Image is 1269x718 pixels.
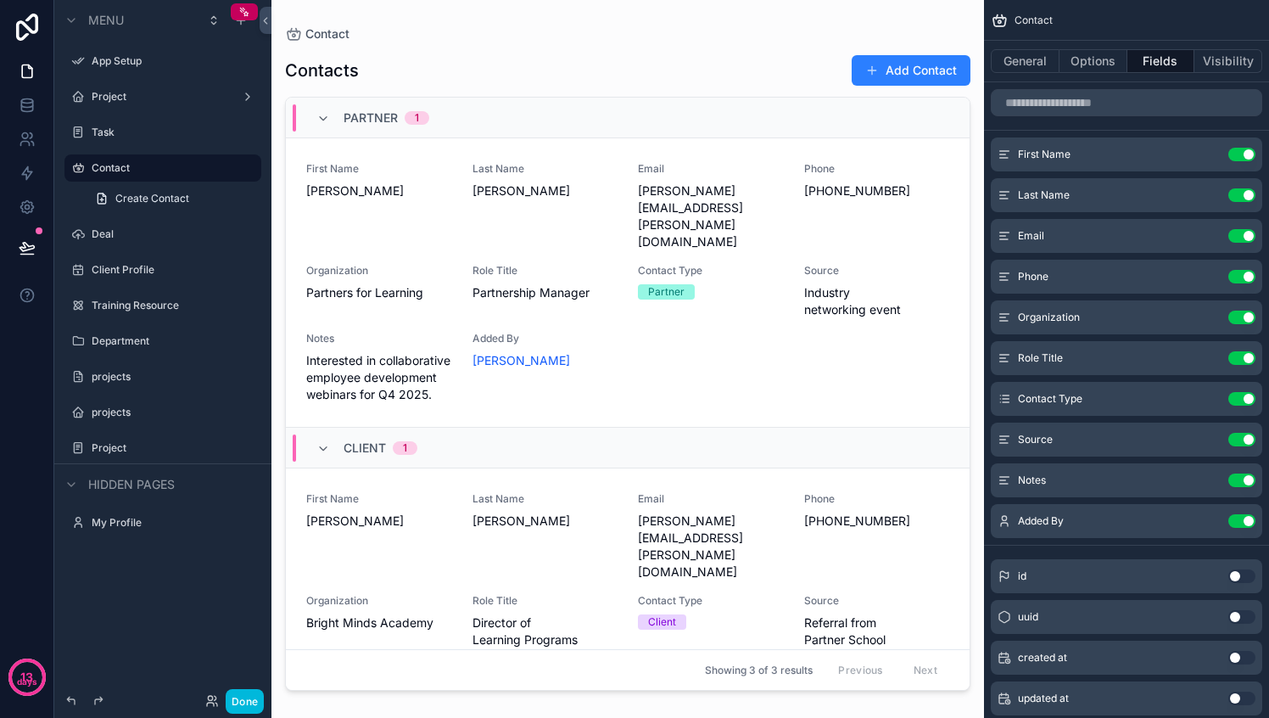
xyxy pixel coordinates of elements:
[92,161,251,175] label: Contact
[88,12,124,29] span: Menu
[92,227,251,241] label: Deal
[1018,433,1053,446] span: Source
[92,54,251,68] label: App Setup
[415,111,419,125] div: 1
[115,192,189,205] span: Create Contact
[1018,148,1071,161] span: First Name
[403,441,407,455] div: 1
[85,185,261,212] a: Create Contact
[20,669,33,686] p: 13
[226,689,264,714] button: Done
[92,334,251,348] label: Department
[1018,392,1082,406] span: Contact Type
[92,406,251,419] label: projects
[1059,49,1127,73] button: Options
[1018,351,1063,365] span: Role Title
[1018,610,1038,624] span: uuid
[1127,49,1195,73] button: Fields
[991,49,1059,73] button: General
[1194,49,1262,73] button: Visibility
[92,263,251,277] label: Client Profile
[1018,311,1080,324] span: Organization
[92,126,251,139] label: Task
[17,676,37,689] p: days
[92,516,251,530] label: My Profile
[1018,569,1026,583] span: id
[344,440,386,457] span: Client
[1018,514,1064,528] span: Added By
[705,664,813,677] span: Showing 3 of 3 results
[92,370,251,384] label: projects
[92,441,251,455] label: Project
[1018,270,1048,283] span: Phone
[1018,188,1070,202] span: Last Name
[92,90,227,104] label: Project
[1015,14,1053,27] span: Contact
[88,476,175,493] span: Hidden pages
[1018,651,1067,665] span: created at
[92,299,251,312] label: Training Resource
[344,109,398,126] span: Partner
[1018,229,1044,243] span: Email
[1018,474,1046,487] span: Notes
